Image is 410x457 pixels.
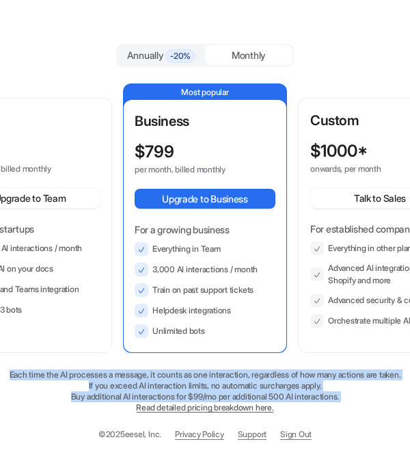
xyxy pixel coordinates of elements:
[165,49,195,63] span: -20%
[238,428,266,441] span: Support
[98,428,161,441] p: © 2025 eesel, Inc.
[123,48,200,63] div: Annually
[135,324,275,338] li: Unlimited bots
[135,242,275,256] li: Everything in Team
[135,263,275,276] li: 3,000 AI interactions / month
[310,142,368,161] p: $ 1000*
[135,222,275,237] p: For a growing business
[175,428,224,441] a: Privacy Policy
[135,164,251,175] p: per month, billed monthly
[135,111,275,131] p: Business
[135,189,275,209] button: Upgrade to Business
[135,142,174,161] p: $ 799
[205,45,292,65] div: Monthly
[135,304,275,317] li: Helpdesk integrations
[136,402,273,413] a: Read detailed pricing breakdown here.
[135,283,275,297] li: Train on past support tickets
[124,84,286,101] p: Most popular
[280,428,312,441] a: Sign Out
